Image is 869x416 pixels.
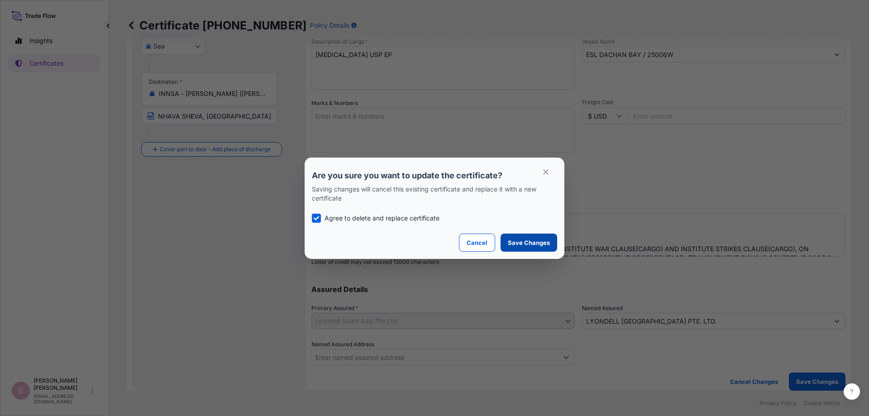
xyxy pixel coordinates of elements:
[459,234,495,252] button: Cancel
[467,238,487,247] p: Cancel
[501,234,557,252] button: Save Changes
[312,185,557,203] p: Saving changes will cancel this existing certificate and replace it with a new certificate
[325,214,439,223] p: Agree to delete and replace certificate
[508,238,550,247] p: Save Changes
[312,170,557,181] p: Are you sure you want to update the certificate?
